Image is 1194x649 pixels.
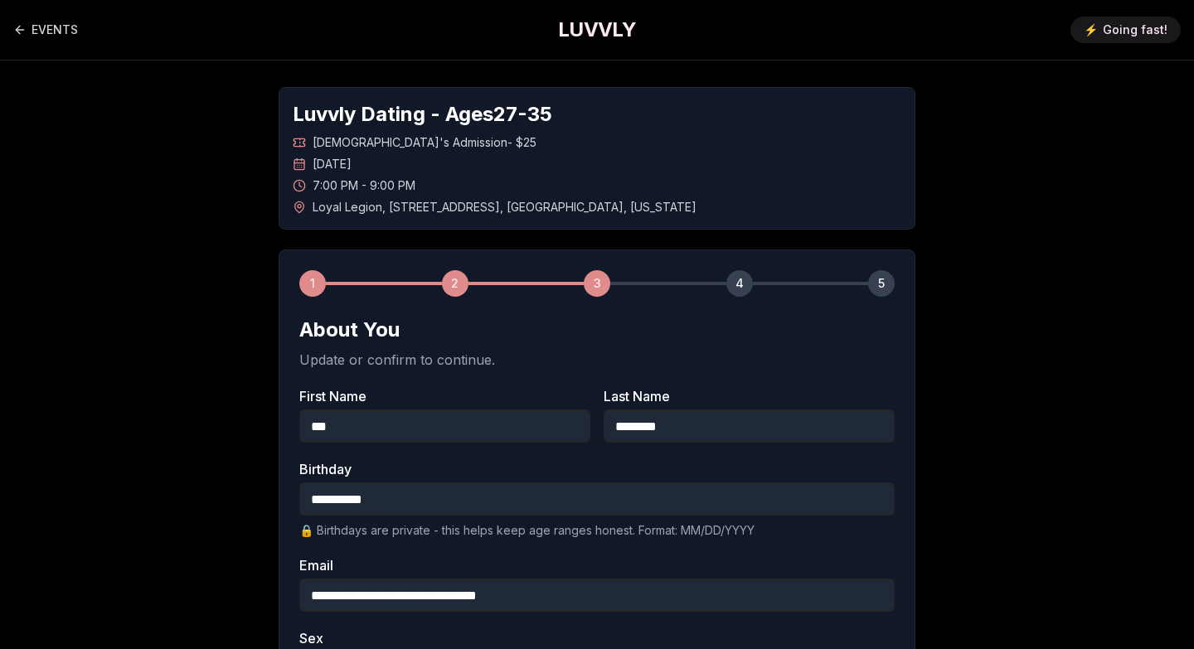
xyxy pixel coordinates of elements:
[726,270,753,297] div: 4
[313,177,415,194] span: 7:00 PM - 9:00 PM
[313,134,536,151] span: [DEMOGRAPHIC_DATA]'s Admission - $25
[868,270,895,297] div: 5
[299,350,895,370] p: Update or confirm to continue.
[299,317,895,343] h2: About You
[313,199,696,216] span: Loyal Legion , [STREET_ADDRESS] , [GEOGRAPHIC_DATA] , [US_STATE]
[299,390,590,403] label: First Name
[293,101,901,128] h1: Luvvly Dating - Ages 27 - 35
[299,632,895,645] label: Sex
[299,559,895,572] label: Email
[558,17,636,43] a: LUVVLY
[1084,22,1098,38] span: ⚡️
[299,463,895,476] label: Birthday
[299,522,895,539] p: 🔒 Birthdays are private - this helps keep age ranges honest. Format: MM/DD/YYYY
[1103,22,1167,38] span: Going fast!
[313,156,352,172] span: [DATE]
[584,270,610,297] div: 3
[442,270,468,297] div: 2
[299,270,326,297] div: 1
[13,13,78,46] a: Back to events
[604,390,895,403] label: Last Name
